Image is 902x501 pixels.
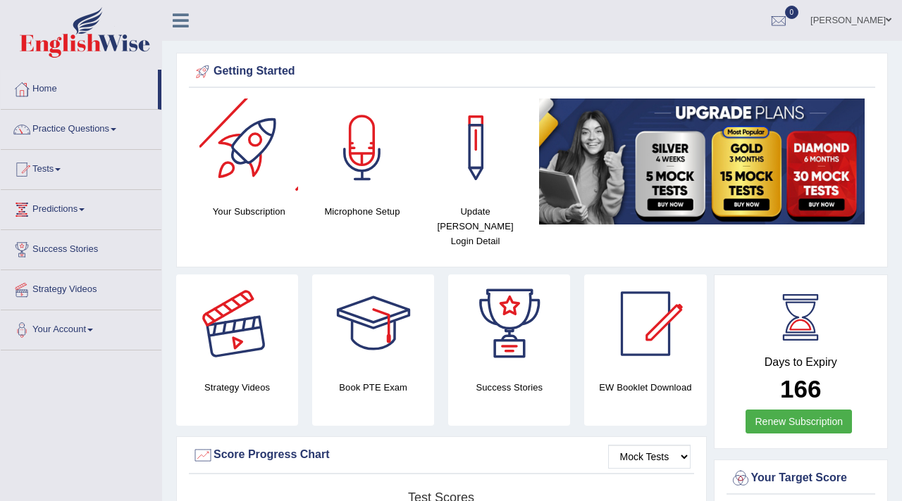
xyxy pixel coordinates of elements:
span: 0 [785,6,799,19]
h4: EW Booklet Download [584,380,706,395]
a: Your Account [1,310,161,345]
h4: Book PTE Exam [312,380,434,395]
a: Strategy Videos [1,270,161,305]
div: Getting Started [192,61,872,82]
h4: Your Subscription [199,204,299,219]
h4: Days to Expiry [730,356,872,369]
a: Home [1,70,158,105]
h4: Microphone Setup [313,204,412,219]
div: Your Target Score [730,468,872,489]
a: Predictions [1,190,161,225]
b: 166 [780,375,821,402]
a: Renew Subscription [746,410,852,433]
h4: Strategy Videos [176,380,298,395]
h4: Update [PERSON_NAME] Login Detail [426,204,525,248]
a: Tests [1,150,161,185]
h4: Success Stories [448,380,570,395]
img: small5.jpg [539,99,865,224]
div: Score Progress Chart [192,445,691,466]
a: Success Stories [1,230,161,265]
a: Practice Questions [1,110,161,145]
